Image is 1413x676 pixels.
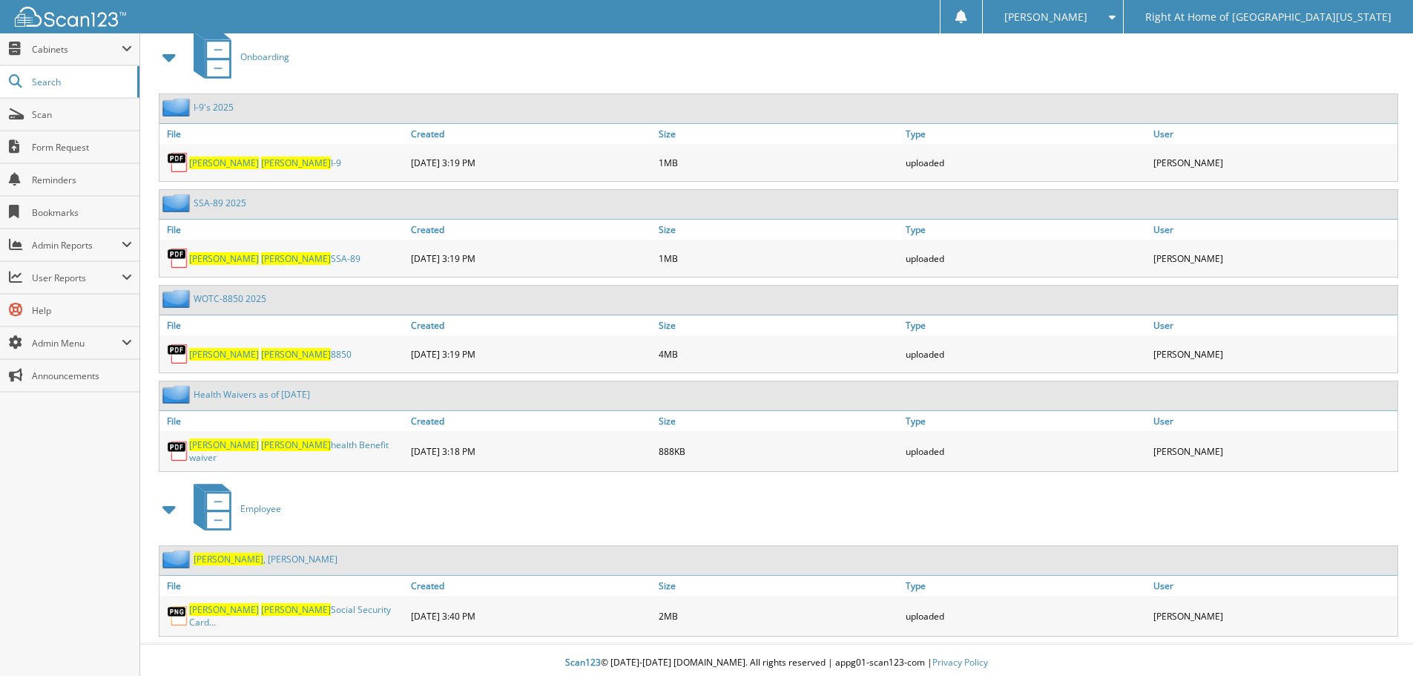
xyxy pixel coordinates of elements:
span: Form Request [32,141,132,154]
span: Announcements [32,370,132,382]
span: [PERSON_NAME] [261,603,331,616]
img: PDF.png [167,343,189,365]
span: [PERSON_NAME] [1004,13,1087,22]
a: [PERSON_NAME] [PERSON_NAME]I-9 [189,157,341,169]
span: Scan123 [565,656,601,669]
img: PNG.png [167,605,189,627]
a: Type [902,576,1150,596]
a: Privacy Policy [932,656,988,669]
a: Size [655,124,903,144]
span: [PERSON_NAME] [189,157,259,169]
img: folder2.png [162,98,194,117]
span: User Reports [32,272,122,284]
div: [PERSON_NAME] [1150,339,1397,369]
div: uploaded [902,339,1150,369]
span: [PERSON_NAME] [261,252,331,265]
a: Type [902,124,1150,144]
a: [PERSON_NAME] [PERSON_NAME]Social Security Card... [189,603,404,629]
a: User [1150,220,1397,240]
div: [PERSON_NAME] [1150,600,1397,632]
a: Created [407,576,655,596]
span: [PERSON_NAME] [189,603,259,616]
a: [PERSON_NAME], [PERSON_NAME] [194,553,337,565]
img: folder2.png [162,289,194,308]
div: [DATE] 3:40 PM [407,600,655,632]
div: uploaded [902,600,1150,632]
a: Type [902,220,1150,240]
a: User [1150,576,1397,596]
a: File [159,124,407,144]
div: [PERSON_NAME] [1150,435,1397,467]
div: [DATE] 3:19 PM [407,243,655,273]
a: WOTC-8850 2025 [194,292,266,305]
span: [PERSON_NAME] [189,252,259,265]
a: Created [407,124,655,144]
a: Size [655,220,903,240]
span: [PERSON_NAME] [189,348,259,361]
span: Cabinets [32,43,122,56]
span: Search [32,76,130,88]
div: [DATE] 3:18 PM [407,435,655,467]
a: Health Waivers as of [DATE] [194,388,310,401]
a: User [1150,315,1397,335]
img: PDF.png [167,440,189,462]
img: PDF.png [167,247,189,269]
div: [DATE] 3:19 PM [407,148,655,177]
span: Onboarding [240,50,289,63]
span: Employee [240,502,281,515]
span: Admin Menu [32,337,122,350]
a: Created [407,220,655,240]
a: [PERSON_NAME] [PERSON_NAME]SSA-89 [189,252,360,265]
span: [PERSON_NAME] [261,439,331,451]
div: uploaded [902,435,1150,467]
span: Scan [32,108,132,121]
span: [PERSON_NAME] [189,439,259,451]
span: [PERSON_NAME] [261,157,331,169]
a: Type [902,315,1150,335]
div: [DATE] 3:19 PM [407,339,655,369]
span: Reminders [32,174,132,186]
a: File [159,220,407,240]
a: Size [655,576,903,596]
img: folder2.png [162,194,194,212]
div: [PERSON_NAME] [1150,243,1397,273]
span: [PERSON_NAME] [194,553,263,565]
a: User [1150,124,1397,144]
a: Employee [185,479,281,538]
div: 888KB [655,435,903,467]
a: Size [655,315,903,335]
span: Right At Home of [GEOGRAPHIC_DATA][US_STATE] [1145,13,1391,22]
a: File [159,315,407,335]
img: PDF.png [167,151,189,174]
div: 1MB [655,148,903,177]
span: Admin Reports [32,239,122,252]
a: Created [407,411,655,431]
div: [PERSON_NAME] [1150,148,1397,177]
a: File [159,576,407,596]
a: Type [902,411,1150,431]
a: [PERSON_NAME] [PERSON_NAME]health Benefit waiver [189,439,404,464]
div: uploaded [902,148,1150,177]
span: Help [32,304,132,317]
a: Onboarding [185,27,289,86]
a: SSA-89 2025 [194,197,246,209]
img: scan123-logo-white.svg [15,7,126,27]
div: 1MB [655,243,903,273]
span: [PERSON_NAME] [261,348,331,361]
a: Created [407,315,655,335]
a: User [1150,411,1397,431]
a: File [159,411,407,431]
img: folder2.png [162,550,194,568]
div: 2MB [655,600,903,632]
iframe: Chat Widget [1339,605,1413,676]
img: folder2.png [162,385,194,404]
a: Size [655,411,903,431]
span: Bookmarks [32,206,132,219]
div: 4MB [655,339,903,369]
a: I-9's 2025 [194,101,234,114]
div: uploaded [902,243,1150,273]
a: [PERSON_NAME] [PERSON_NAME]8850 [189,348,352,361]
